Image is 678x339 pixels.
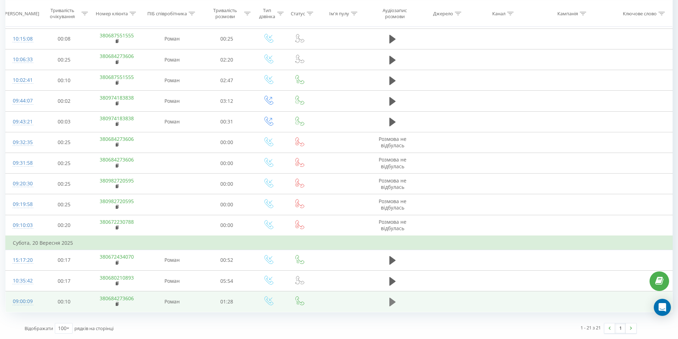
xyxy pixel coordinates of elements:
[13,53,31,67] div: 10:06:33
[201,291,253,312] td: 01:28
[100,295,134,302] a: 380684273606
[38,111,90,132] td: 00:03
[201,70,253,91] td: 02:47
[143,28,201,49] td: Роман
[13,32,31,46] div: 10:15:08
[201,250,253,270] td: 00:52
[13,73,31,87] div: 10:02:41
[13,136,31,149] div: 09:32:35
[6,236,673,250] td: Субота, 20 Вересня 2025
[38,174,90,194] td: 00:25
[38,194,90,215] td: 00:25
[259,7,275,20] div: Тип дзвінка
[201,194,253,215] td: 00:00
[379,177,406,190] span: Розмова не відбулась
[13,218,31,232] div: 09:10:03
[201,91,253,111] td: 03:12
[379,198,406,211] span: Розмова не відбулась
[201,132,253,153] td: 00:00
[38,153,90,174] td: 00:25
[100,274,134,281] a: 380680210893
[13,156,31,170] div: 09:31:58
[38,215,90,236] td: 00:20
[13,115,31,129] div: 09:43:21
[38,49,90,70] td: 00:25
[654,299,671,316] div: Open Intercom Messenger
[143,291,201,312] td: Роман
[100,32,134,39] a: 380687551555
[374,7,415,20] div: Аудіозапис розмови
[147,10,187,16] div: ПІБ співробітника
[379,218,406,232] span: Розмова не відбулась
[201,111,253,132] td: 00:31
[13,295,31,308] div: 09:00:09
[291,10,305,16] div: Статус
[25,325,53,332] span: Відображати
[13,197,31,211] div: 09:19:58
[492,10,505,16] div: Канал
[100,74,134,80] a: 380687551555
[100,115,134,122] a: 380974183838
[201,28,253,49] td: 00:25
[3,10,39,16] div: [PERSON_NAME]
[38,28,90,49] td: 00:08
[100,218,134,225] a: 380672230788
[143,250,201,270] td: Роман
[13,177,31,191] div: 09:20:30
[433,10,453,16] div: Джерело
[615,323,626,333] a: 1
[143,271,201,291] td: Роман
[201,153,253,174] td: 00:00
[96,10,128,16] div: Номер клієнта
[557,10,578,16] div: Кампанія
[13,274,31,288] div: 10:35:42
[100,253,134,260] a: 380672434070
[38,291,90,312] td: 00:10
[580,324,601,331] div: 1 - 21 з 21
[201,271,253,291] td: 05:54
[100,198,134,205] a: 380982720595
[38,91,90,111] td: 00:02
[143,49,201,70] td: Роман
[143,91,201,111] td: Роман
[201,49,253,70] td: 02:20
[201,215,253,236] td: 00:00
[58,325,67,332] div: 100
[13,94,31,108] div: 09:44:07
[100,94,134,101] a: 380974183838
[100,156,134,163] a: 380684273606
[207,7,243,20] div: Тривалість розмови
[100,53,134,59] a: 380684273606
[201,174,253,194] td: 00:00
[143,70,201,91] td: Роман
[100,177,134,184] a: 380982720595
[38,132,90,153] td: 00:25
[329,10,349,16] div: Ім'я пулу
[379,136,406,149] span: Розмова не відбулась
[379,156,406,169] span: Розмова не відбулась
[100,136,134,142] a: 380684273606
[623,10,657,16] div: Ключове слово
[143,111,201,132] td: Роман
[13,253,31,267] div: 15:17:20
[38,250,90,270] td: 00:17
[38,271,90,291] td: 00:17
[38,70,90,91] td: 00:10
[45,7,80,20] div: Тривалість очікування
[74,325,114,332] span: рядків на сторінці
